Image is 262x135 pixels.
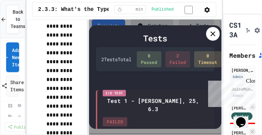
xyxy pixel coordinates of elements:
[176,6,201,14] input: publish toggle
[229,20,242,39] h1: CS1 3A
[136,7,143,12] span: min
[11,9,25,30] span: Back to Teams
[5,122,34,132] a: Publish
[151,5,201,14] div: Content is published and visible to students
[231,74,244,80] div: Admin
[3,3,47,43] div: Chat with us now!Close
[151,7,174,12] span: Published
[231,67,254,73] div: [PERSON_NAME][EMAIL_ADDRESS][PERSON_NAME][DOMAIN_NAME]
[103,90,126,96] div: I/O Test
[6,75,19,97] a: Share Items
[194,51,221,67] div: 0 Timeout
[103,117,127,127] div: FAILED
[6,42,19,72] a: Add New Item
[254,26,261,34] button: Assignment Settings
[17,103,22,107] div: Unpublished
[101,56,131,63] div: 2 Test s Total
[6,5,19,34] button: Back to Teams
[205,78,255,107] iframe: chat widget
[165,51,190,67] div: 2 Failed
[137,51,161,67] div: 0 Passed
[17,115,22,120] div: Unpublished
[96,32,215,44] div: Tests
[231,105,248,111] div: [PERSON_NAME]
[103,97,204,113] div: Test 1 - [PERSON_NAME], 25, 6.3
[233,108,255,128] iframe: chat widget
[38,5,113,14] span: 2.3.3: What's the Type?
[244,26,251,34] button: Click to see fork details
[229,51,256,60] h2: Members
